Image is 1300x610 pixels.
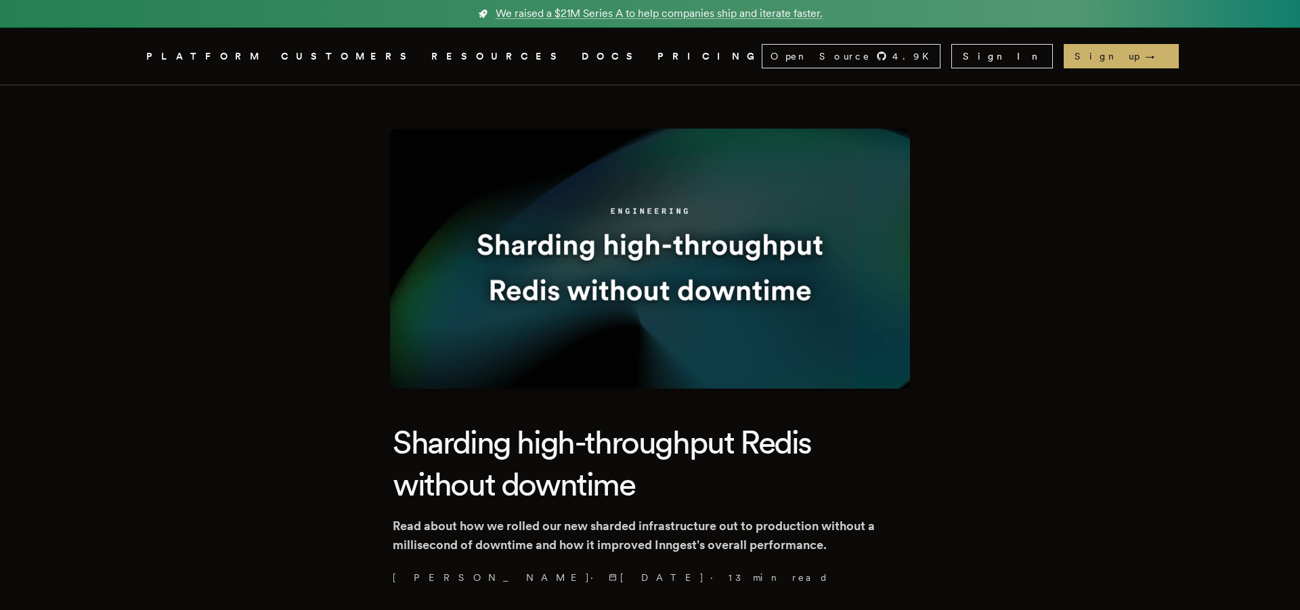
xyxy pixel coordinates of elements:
p: [PERSON_NAME] · · [393,571,907,584]
span: → [1145,49,1168,63]
button: RESOURCES [431,48,565,65]
a: Sign up [1064,44,1179,68]
a: PRICING [657,48,762,65]
span: Open Source [771,49,871,63]
span: 13 min read [729,571,829,584]
h1: Sharding high-throughput Redis without downtime [393,421,907,506]
a: Sign In [951,44,1053,68]
span: [DATE] [609,571,705,584]
nav: Global [108,28,1192,85]
p: Read about how we rolled our new sharded infrastructure out to production without a millisecond o... [393,517,907,554]
img: Featured image for Sharding high-throughput Redis without downtime blog post [390,129,910,389]
button: PLATFORM [146,48,265,65]
span: 4.9 K [892,49,937,63]
a: CUSTOMERS [281,48,415,65]
a: DOCS [582,48,641,65]
span: We raised a $21M Series A to help companies ship and iterate faster. [496,5,823,22]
